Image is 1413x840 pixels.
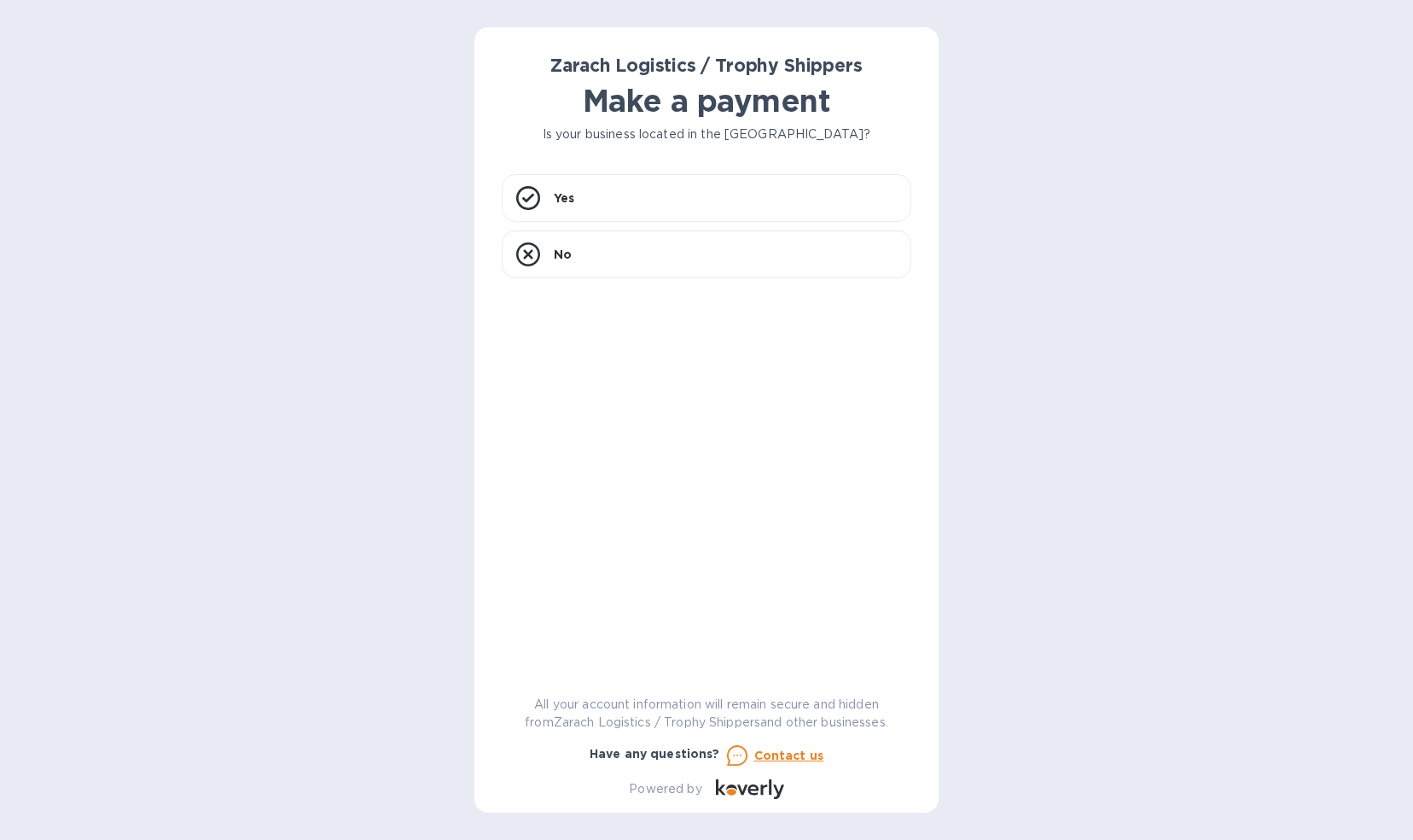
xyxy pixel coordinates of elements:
b: Zarach Logistics / Trophy Shippers [550,55,862,76]
u: Contact us [754,749,824,762]
h1: Make a payment [502,83,911,119]
p: All your account information will remain secure and hidden from Zarach Logistics / Trophy Shipper... [502,696,911,732]
p: Yes [554,190,574,207]
p: Is your business located in the [GEOGRAPHIC_DATA]? [502,125,911,143]
p: Powered by [629,780,701,798]
p: No [554,246,572,263]
b: Have any questions? [590,747,720,761]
